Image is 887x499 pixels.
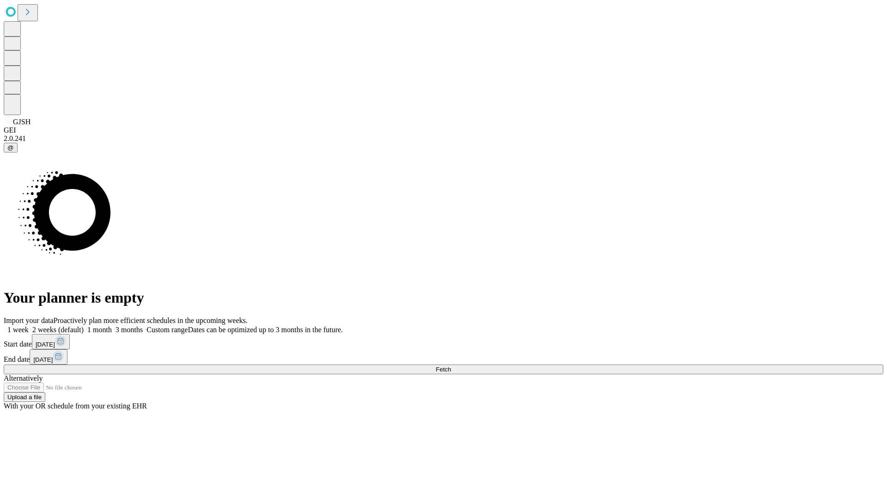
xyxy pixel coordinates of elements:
div: Start date [4,334,883,349]
span: @ [7,144,14,151]
span: Custom range [146,326,188,334]
span: 3 months [115,326,143,334]
span: 1 week [7,326,29,334]
span: Proactively plan more efficient schedules in the upcoming weeks. [54,316,248,324]
span: 2 weeks (default) [32,326,84,334]
span: [DATE] [36,341,55,348]
span: Dates can be optimized up to 3 months in the future. [188,326,343,334]
span: 1 month [87,326,112,334]
span: Alternatively [4,374,43,382]
span: [DATE] [33,356,53,363]
span: GJSH [13,118,30,126]
div: GEI [4,126,883,134]
div: End date [4,349,883,365]
span: Import your data [4,316,54,324]
button: Upload a file [4,392,45,402]
div: 2.0.241 [4,134,883,143]
h1: Your planner is empty [4,289,883,306]
button: @ [4,143,18,152]
button: [DATE] [30,349,67,365]
span: Fetch [436,366,451,373]
span: With your OR schedule from your existing EHR [4,402,147,410]
button: [DATE] [32,334,70,349]
button: Fetch [4,365,883,374]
